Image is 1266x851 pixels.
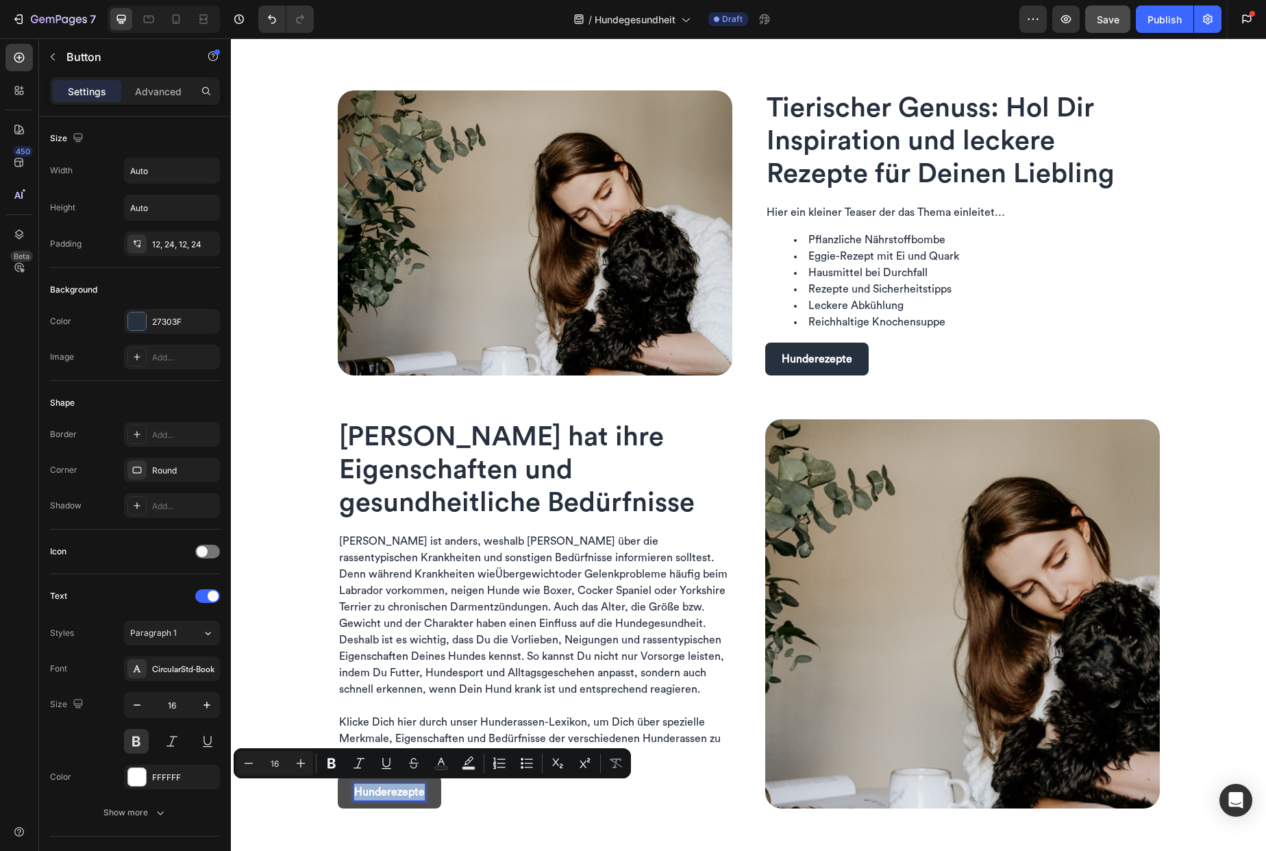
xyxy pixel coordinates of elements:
[563,210,928,226] li: Eggie-Rezept mit Ei und Quark
[152,500,216,513] div: Add...
[50,164,73,177] div: Width
[50,201,75,214] div: Height
[108,678,490,722] span: Klicke Dich hier durch unser Hunderassen-Lexikon, um Dich über spezielle Merkmale, Eigenschaften ...
[536,56,884,149] span: Tierischer Genuss: Hol Dir Inspiration und leckere Rezepte für Deinen Liebling
[50,500,82,512] div: Shadow
[50,284,97,296] div: Background
[108,497,483,541] span: [PERSON_NAME] ist anders, weshalb [PERSON_NAME] über die rassentypischen Krankheiten und sonstige...
[50,590,67,602] div: Text
[50,695,86,714] div: Size
[563,275,928,292] li: Reichhaltige Knochensuppe
[50,800,220,825] button: Show more
[152,772,216,784] div: FFFFFF
[534,304,638,337] button: <p>Hunderezepte</p>
[258,5,314,33] div: Undo/Redo
[107,493,501,726] div: Rich Text Editor. Editing area: main
[108,530,497,656] span: oder Gelenkprobleme häufig beim Labrador vorkommen, neigen Hunde wie Boxer, Cocker Spaniel oder Y...
[563,243,928,259] li: Rezepte und Sicherheitstipps
[264,530,328,541] a: Übergewicht
[534,381,929,770] img: gempages_549455265766835302-eba44925-f715-4fa1-9fdb-b56bbb5f8222.png
[125,195,219,220] input: Auto
[108,385,464,478] span: [PERSON_NAME] hat ihre Eigenschaften und gesundheitliche Bedürfnisse
[588,12,592,27] span: /
[123,745,194,762] p: Hunderezepte
[152,663,216,676] div: CircularStd-Book
[50,771,71,783] div: Color
[90,11,96,27] p: 7
[595,12,675,27] span: Hundegesundheit
[551,312,621,329] p: Hunderezepte
[13,146,33,157] div: 450
[563,226,928,243] li: Hausmittel bei Durchfall
[50,663,67,675] div: Font
[1219,784,1252,817] div: Open Intercom Messenger
[231,38,1266,851] iframe: Design area
[234,748,631,778] div: Editor contextual toolbar
[152,238,216,251] div: 12, 24, 12, 24
[50,428,77,441] div: Border
[152,316,216,328] div: 27303F
[152,465,216,477] div: Round
[50,464,77,476] div: Corner
[50,627,74,639] div: Styles
[1085,5,1130,33] button: Save
[125,158,219,183] input: Auto
[1147,12,1182,27] div: Publish
[563,193,928,210] li: Pflanzliche Nährstoffbombe
[5,5,102,33] button: 7
[10,251,33,262] div: Beta
[123,745,194,762] div: Rich Text Editor. Editing area: main
[50,351,74,363] div: Image
[107,381,501,482] h2: Rich Text Editor. Editing area: main
[722,13,743,25] span: Draft
[536,169,774,180] span: Hier ein kleiner Teaser der das Thema einleitet…
[130,627,177,639] span: Paragraph 1
[108,382,500,481] p: ⁠⁠⁠⁠⁠⁠⁠
[50,238,82,250] div: Padding
[563,259,928,275] li: Leckere Abkühlung
[103,806,167,819] div: Show more
[50,315,71,328] div: Color
[68,84,106,99] p: Settings
[66,49,183,65] p: Button
[107,737,210,770] button: <p>Hunderezepte</p>
[50,545,66,558] div: Icon
[1097,14,1119,25] span: Save
[1136,5,1193,33] button: Publish
[50,129,86,148] div: Size
[152,351,216,364] div: Add...
[50,397,75,409] div: Shape
[124,621,220,645] button: Paragraph 1
[135,84,182,99] p: Advanced
[152,429,216,441] div: Add...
